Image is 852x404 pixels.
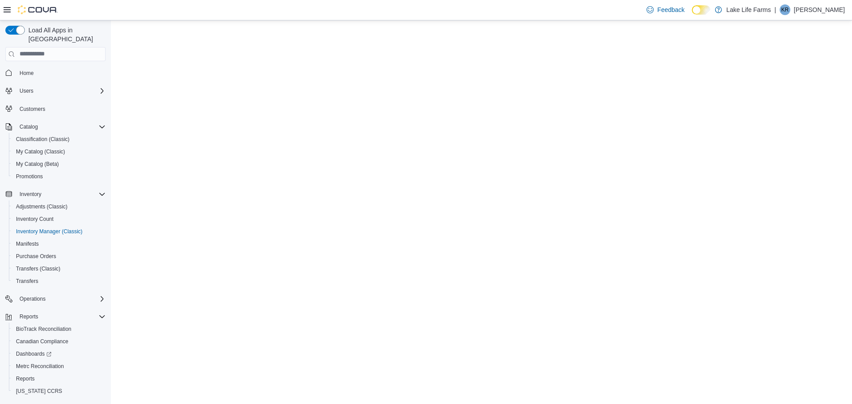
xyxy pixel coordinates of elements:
[12,373,106,384] span: Reports
[12,226,86,237] a: Inventory Manager (Classic)
[12,386,106,396] span: Washington CCRS
[12,171,106,182] span: Promotions
[16,86,106,96] span: Users
[18,5,58,14] img: Cova
[9,335,109,348] button: Canadian Compliance
[12,336,72,347] a: Canadian Compliance
[16,173,43,180] span: Promotions
[16,122,106,132] span: Catalog
[9,385,109,397] button: [US_STATE] CCRS
[9,133,109,145] button: Classification (Classic)
[9,158,109,170] button: My Catalog (Beta)
[781,4,789,15] span: KR
[16,68,37,78] a: Home
[12,361,106,372] span: Metrc Reconciliation
[9,360,109,373] button: Metrc Reconciliation
[12,324,106,334] span: BioTrack Reconciliation
[16,122,41,132] button: Catalog
[9,200,109,213] button: Adjustments (Classic)
[780,4,790,15] div: Kate Rossow
[16,278,38,285] span: Transfers
[9,170,109,183] button: Promotions
[12,214,57,224] a: Inventory Count
[12,324,75,334] a: BioTrack Reconciliation
[2,188,109,200] button: Inventory
[774,4,776,15] p: |
[16,86,37,96] button: Users
[9,238,109,250] button: Manifests
[12,251,106,262] span: Purchase Orders
[9,250,109,263] button: Purchase Orders
[12,373,38,384] a: Reports
[16,311,106,322] span: Reports
[9,323,109,335] button: BioTrack Reconciliation
[16,161,59,168] span: My Catalog (Beta)
[16,67,106,78] span: Home
[12,349,106,359] span: Dashboards
[12,146,106,157] span: My Catalog (Classic)
[2,102,109,115] button: Customers
[12,134,106,145] span: Classification (Classic)
[2,121,109,133] button: Catalog
[12,349,55,359] a: Dashboards
[20,295,46,302] span: Operations
[12,171,47,182] a: Promotions
[16,104,49,114] a: Customers
[12,386,66,396] a: [US_STATE] CCRS
[25,26,106,43] span: Load All Apps in [GEOGRAPHIC_DATA]
[16,253,56,260] span: Purchase Orders
[16,388,62,395] span: [US_STATE] CCRS
[9,275,109,287] button: Transfers
[12,361,67,372] a: Metrc Reconciliation
[16,350,51,357] span: Dashboards
[12,201,106,212] span: Adjustments (Classic)
[12,146,69,157] a: My Catalog (Classic)
[12,134,73,145] a: Classification (Classic)
[12,226,106,237] span: Inventory Manager (Classic)
[657,5,684,14] span: Feedback
[20,191,41,198] span: Inventory
[16,216,54,223] span: Inventory Count
[726,4,771,15] p: Lake Life Farms
[12,201,71,212] a: Adjustments (Classic)
[2,293,109,305] button: Operations
[9,348,109,360] a: Dashboards
[12,214,106,224] span: Inventory Count
[20,70,34,77] span: Home
[16,136,70,143] span: Classification (Classic)
[12,251,60,262] a: Purchase Orders
[12,276,106,286] span: Transfers
[12,263,106,274] span: Transfers (Classic)
[12,239,106,249] span: Manifests
[12,276,42,286] a: Transfers
[16,363,64,370] span: Metrc Reconciliation
[16,265,60,272] span: Transfers (Classic)
[16,103,106,114] span: Customers
[16,326,71,333] span: BioTrack Reconciliation
[2,85,109,97] button: Users
[12,159,63,169] a: My Catalog (Beta)
[12,263,64,274] a: Transfers (Classic)
[16,203,67,210] span: Adjustments (Classic)
[12,239,42,249] a: Manifests
[9,213,109,225] button: Inventory Count
[16,311,42,322] button: Reports
[9,145,109,158] button: My Catalog (Classic)
[2,67,109,79] button: Home
[643,1,688,19] a: Feedback
[16,189,45,200] button: Inventory
[16,338,68,345] span: Canadian Compliance
[16,294,106,304] span: Operations
[9,263,109,275] button: Transfers (Classic)
[794,4,845,15] p: [PERSON_NAME]
[2,310,109,323] button: Reports
[16,148,65,155] span: My Catalog (Classic)
[12,336,106,347] span: Canadian Compliance
[16,228,83,235] span: Inventory Manager (Classic)
[692,5,710,15] input: Dark Mode
[12,159,106,169] span: My Catalog (Beta)
[16,375,35,382] span: Reports
[9,373,109,385] button: Reports
[16,240,39,247] span: Manifests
